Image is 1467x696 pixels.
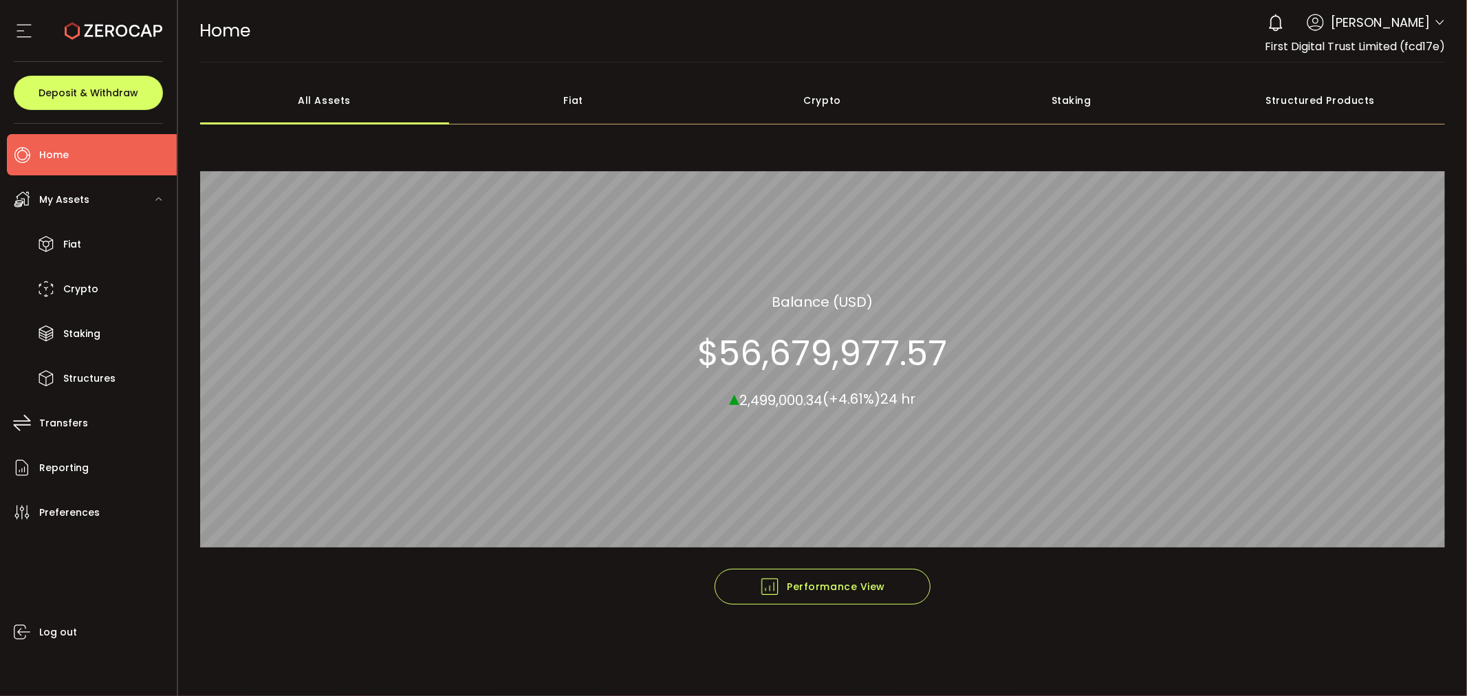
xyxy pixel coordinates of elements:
button: Performance View [715,569,931,605]
span: My Assets [39,190,89,210]
span: ▴ [729,383,739,413]
section: Balance (USD) [772,292,873,312]
span: Staking [63,324,100,344]
span: Structures [63,369,116,389]
span: Reporting [39,458,89,478]
iframe: Chat Widget [1398,630,1467,696]
span: Fiat [63,235,81,254]
span: Preferences [39,503,100,523]
section: $56,679,977.57 [697,333,947,374]
span: Home [39,145,69,165]
span: 24 hr [880,390,915,409]
div: All Assets [200,76,449,124]
div: Fiat [449,76,698,124]
span: (+4.61%) [823,390,880,409]
span: Deposit & Withdraw [39,88,138,98]
div: Structured Products [1196,76,1445,124]
span: Performance View [759,576,885,597]
span: First Digital Trust Limited (fcd17e) [1265,39,1445,54]
span: 2,499,000.34 [739,391,823,410]
div: Crypto [698,76,947,124]
button: Deposit & Withdraw [14,76,163,110]
div: Staking [947,76,1196,124]
span: Home [200,19,251,43]
span: Transfers [39,413,88,433]
span: Log out [39,622,77,642]
span: [PERSON_NAME] [1331,13,1430,32]
span: Crypto [63,279,98,299]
